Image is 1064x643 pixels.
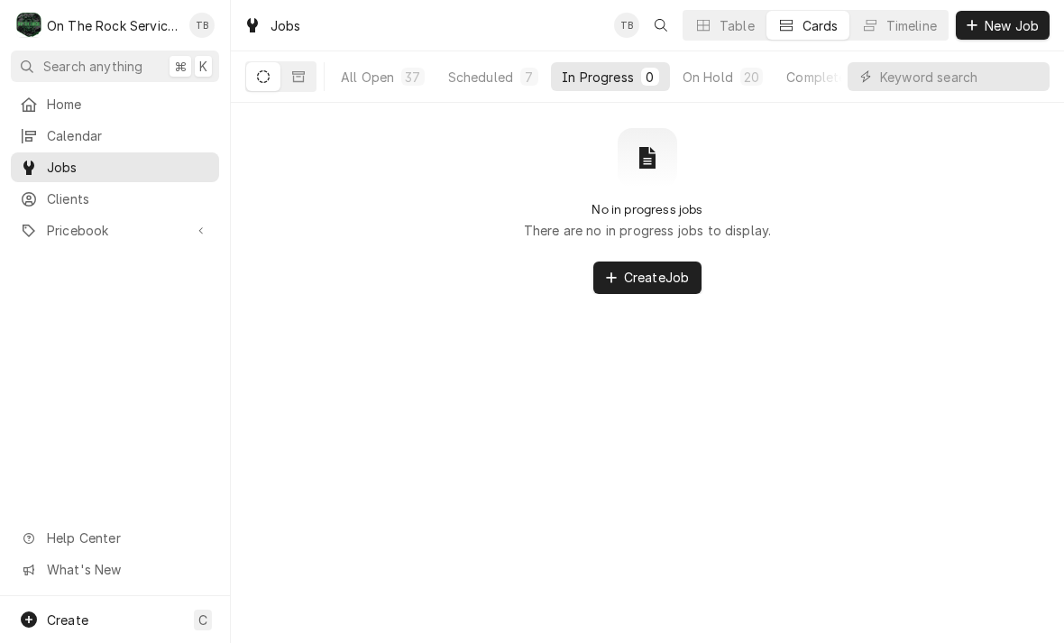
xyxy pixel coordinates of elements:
[47,528,208,547] span: Help Center
[47,95,210,114] span: Home
[199,57,207,76] span: K
[47,560,208,579] span: What's New
[47,612,88,628] span: Create
[786,68,854,87] div: Completed
[524,68,535,87] div: 7
[647,11,675,40] button: Open search
[16,13,41,38] div: O
[683,68,733,87] div: On Hold
[174,57,187,76] span: ⌘
[614,13,639,38] div: TB
[47,126,210,145] span: Calendar
[880,62,1041,91] input: Keyword search
[592,202,702,217] h2: No in progress jobs
[614,13,639,38] div: Todd Brady's Avatar
[593,262,702,294] button: CreateJob
[744,68,759,87] div: 20
[11,184,219,214] a: Clients
[11,555,219,584] a: Go to What's New
[341,68,394,87] div: All Open
[720,16,755,35] div: Table
[11,89,219,119] a: Home
[620,268,693,287] span: Create Job
[448,68,513,87] div: Scheduled
[524,221,772,240] p: There are no in progress jobs to display.
[47,189,210,208] span: Clients
[11,51,219,82] button: Search anything⌘K
[47,221,183,240] span: Pricebook
[645,68,656,87] div: 0
[16,13,41,38] div: On The Rock Services's Avatar
[405,68,420,87] div: 37
[11,523,219,553] a: Go to Help Center
[886,16,937,35] div: Timeline
[47,16,179,35] div: On The Rock Services
[956,11,1050,40] button: New Job
[189,13,215,38] div: TB
[47,158,210,177] span: Jobs
[562,68,634,87] div: In Progress
[11,216,219,245] a: Go to Pricebook
[981,16,1042,35] span: New Job
[803,16,839,35] div: Cards
[198,611,207,629] span: C
[11,152,219,182] a: Jobs
[11,121,219,151] a: Calendar
[189,13,215,38] div: Todd Brady's Avatar
[43,57,142,76] span: Search anything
